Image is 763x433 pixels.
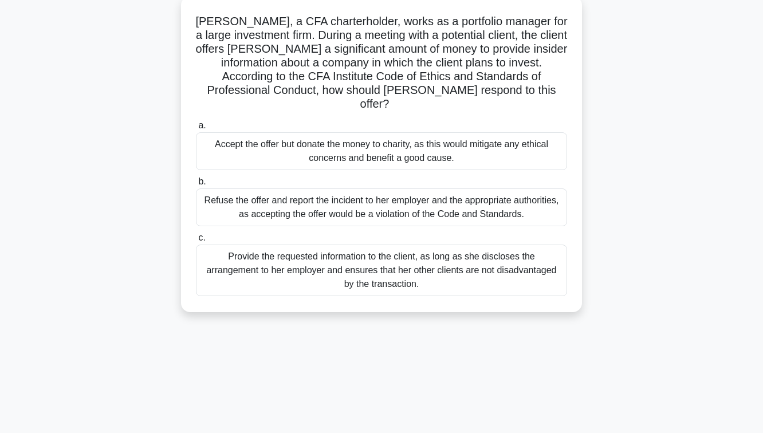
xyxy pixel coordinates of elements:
[196,132,567,170] div: Accept the offer but donate the money to charity, as this would mitigate any ethical concerns and...
[198,120,206,130] span: a.
[196,188,567,226] div: Refuse the offer and report the incident to her employer and the appropriate authorities, as acce...
[198,233,205,242] span: c.
[195,14,568,112] h5: [PERSON_NAME], a CFA charterholder, works as a portfolio manager for a large investment firm. Dur...
[196,245,567,296] div: Provide the requested information to the client, as long as she discloses the arrangement to her ...
[198,176,206,186] span: b.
